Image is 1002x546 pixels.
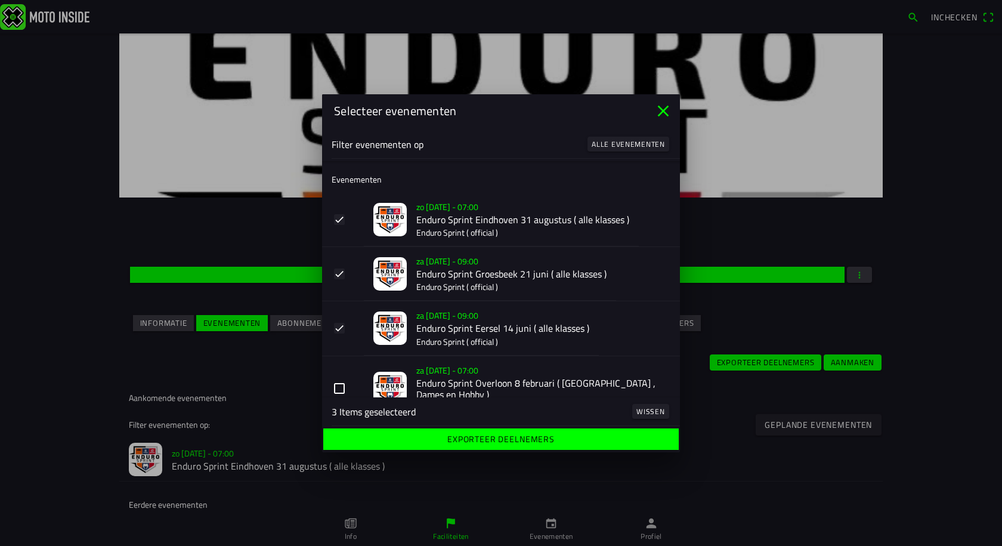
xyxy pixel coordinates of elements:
[332,173,382,186] ion-label: Evenementen
[632,404,669,419] ion-button: Wissen
[416,335,589,347] p: Enduro Sprint ( official )
[373,202,407,236] img: iZXpISycrn4nIPKnmRzSWSSW2N0fRtdDKPlJvxpn.jpg
[587,137,669,152] ion-button: Alle evenementen
[654,101,673,121] ion-icon: close
[416,269,607,280] h2: Enduro Sprint Groesbeek 21 juni ( alle klasses )
[416,200,478,213] ion-text: zo [DATE] - 07:00
[416,281,607,293] p: Enduro Sprint ( official )
[373,257,407,290] img: 4aSUy5uTEaUmHDlaIkgOncCAIt9r2WurkPbh6WZ0.jpg
[416,377,661,400] h2: Enduro Sprint Overloon 8 februari ( [GEOGRAPHIC_DATA] , Dames en Hobby )
[332,404,416,418] span: 3 Items geselecteerd
[416,309,478,322] ion-text: za [DATE] - 09:00
[373,311,407,344] img: I9yqnhpt7IwMu1FFMaBNMs2XDBNLrJO9jqWHFIhp.jpg
[322,102,654,120] ion-title: Selecteer evenementen
[332,137,568,152] ion-label: Filter evenementen op
[416,363,478,376] ion-text: za [DATE] - 07:00
[416,255,478,267] ion-text: za [DATE] - 09:00
[416,227,629,239] p: Enduro Sprint ( official )
[373,371,407,405] img: eJ8aBdb0Ul24cIIYTtgVrA0Tx1qwS445M1Q7dJvf.jpg
[323,428,679,450] ion-button: Exporteer deelnemers
[416,323,589,334] h2: Enduro Sprint Eersel 14 juni ( alle klasses )
[416,214,629,226] h2: Enduro Sprint Eindhoven 31 augustus ( alle klasses )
